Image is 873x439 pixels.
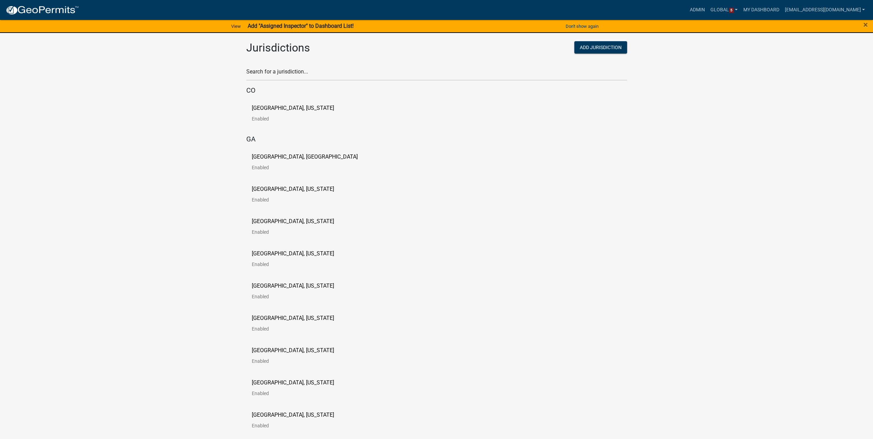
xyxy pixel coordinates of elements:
[252,283,345,304] a: [GEOGRAPHIC_DATA], [US_STATE]Enabled
[252,219,345,240] a: [GEOGRAPHIC_DATA], [US_STATE]Enabled
[252,251,345,272] a: [GEOGRAPHIC_DATA], [US_STATE]Enabled
[740,3,782,16] a: My Dashboard
[563,21,601,32] button: Don't show again
[252,315,334,321] p: [GEOGRAPHIC_DATA], [US_STATE]
[252,294,345,299] p: Enabled
[252,380,334,385] p: [GEOGRAPHIC_DATA], [US_STATE]
[252,283,334,289] p: [GEOGRAPHIC_DATA], [US_STATE]
[252,359,345,363] p: Enabled
[252,165,369,170] p: Enabled
[252,348,345,369] a: [GEOGRAPHIC_DATA], [US_STATE]Enabled
[782,3,868,16] a: [EMAIL_ADDRESS][DOMAIN_NAME]
[252,412,345,434] a: [GEOGRAPHIC_DATA], [US_STATE]Enabled
[729,8,734,13] span: 5
[228,21,244,32] a: View
[863,21,868,29] button: Close
[252,262,345,267] p: Enabled
[252,412,334,418] p: [GEOGRAPHIC_DATA], [US_STATE]
[252,380,345,401] a: [GEOGRAPHIC_DATA], [US_STATE]Enabled
[252,105,345,127] a: [GEOGRAPHIC_DATA], [US_STATE]Enabled
[252,105,334,111] p: [GEOGRAPHIC_DATA], [US_STATE]
[252,391,345,396] p: Enabled
[246,41,432,54] h2: Jurisdictions
[252,154,358,160] p: [GEOGRAPHIC_DATA], [GEOGRAPHIC_DATA]
[252,315,345,337] a: [GEOGRAPHIC_DATA], [US_STATE]Enabled
[252,423,345,428] p: Enabled
[252,186,334,192] p: [GEOGRAPHIC_DATA], [US_STATE]
[252,326,345,331] p: Enabled
[252,219,334,224] p: [GEOGRAPHIC_DATA], [US_STATE]
[246,86,627,94] h5: CO
[252,186,345,208] a: [GEOGRAPHIC_DATA], [US_STATE]Enabled
[687,3,708,16] a: Admin
[252,197,345,202] p: Enabled
[863,20,868,30] span: ×
[252,348,334,353] p: [GEOGRAPHIC_DATA], [US_STATE]
[246,135,627,143] h5: GA
[248,23,354,29] strong: Add "Assigned Inspector" to Dashboard List!
[708,3,741,16] a: Global5
[252,251,334,256] p: [GEOGRAPHIC_DATA], [US_STATE]
[252,116,345,121] p: Enabled
[574,41,627,54] button: Add Jurisdiction
[252,230,345,234] p: Enabled
[252,154,369,175] a: [GEOGRAPHIC_DATA], [GEOGRAPHIC_DATA]Enabled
